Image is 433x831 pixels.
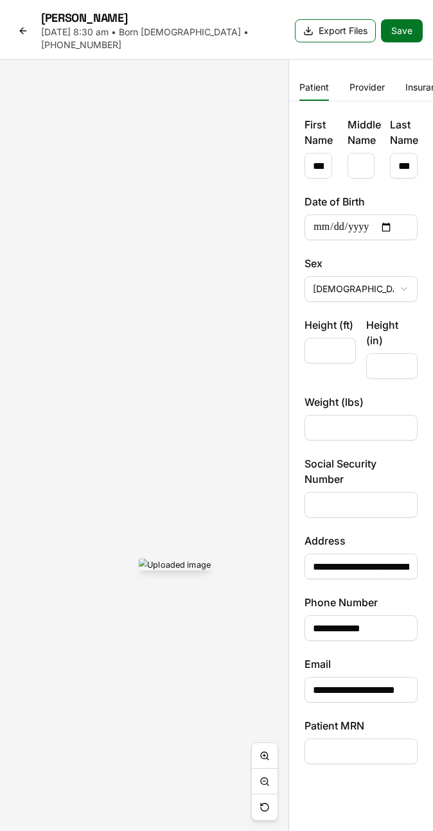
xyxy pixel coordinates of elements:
label: Height (ft) [305,317,356,333]
label: Middle Name [348,117,375,148]
label: First Name [305,117,332,148]
label: Phone Number [305,595,418,610]
label: Sex [305,256,418,271]
button: Patient [299,75,329,101]
label: Weight (lbs) [305,394,418,410]
label: Height (in) [366,317,418,348]
button: Reset View (Ctrl/Cmd + 0) [252,794,278,820]
label: Last Name [390,117,418,148]
img: Uploaded image [139,558,211,570]
button: Save [381,19,423,42]
div: [DATE] 8:30 am • Born [DEMOGRAPHIC_DATA] • [PHONE_NUMBER] [41,26,295,51]
label: Date of Birth [305,194,418,209]
button: Provider [349,75,385,101]
label: Email [305,656,418,672]
button: Zoom In (Ctrl/Cmd + +) [252,743,278,769]
button: Zoom Out (Ctrl/Cmd + -) [252,769,278,794]
label: Address [305,533,418,548]
button: Export Files [295,19,376,42]
label: Patient MRN [305,718,418,733]
h1: [PERSON_NAME] [41,10,295,26]
label: Social Security Number [305,456,418,487]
